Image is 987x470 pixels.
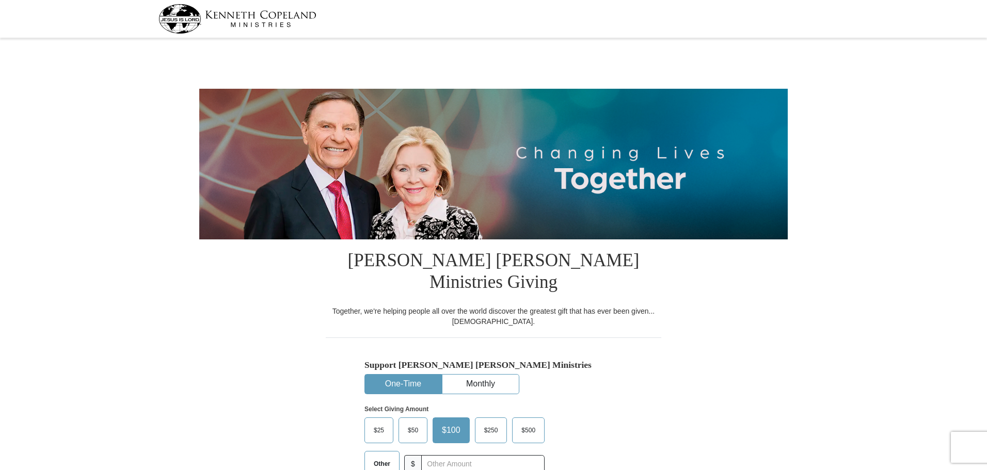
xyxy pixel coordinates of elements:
[365,375,441,394] button: One-Time
[369,423,389,438] span: $25
[158,4,316,34] img: kcm-header-logo.svg
[403,423,423,438] span: $50
[326,306,661,327] div: Together, we're helping people all over the world discover the greatest gift that has ever been g...
[442,375,519,394] button: Monthly
[364,406,428,413] strong: Select Giving Amount
[437,423,466,438] span: $100
[516,423,540,438] span: $500
[364,360,623,370] h5: Support [PERSON_NAME] [PERSON_NAME] Ministries
[479,423,503,438] span: $250
[326,239,661,306] h1: [PERSON_NAME] [PERSON_NAME] Ministries Giving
